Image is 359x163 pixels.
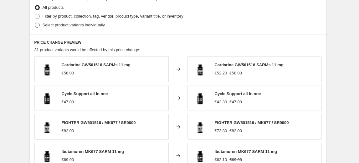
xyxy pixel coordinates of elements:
[38,117,57,136] img: Fighter_80x.jpg
[215,128,227,134] div: €73.80
[215,99,227,105] div: €42.30
[34,47,141,52] span: 31 product variants would be affected by this price change:
[215,157,227,163] div: €62.10
[191,117,210,136] img: Fighter_80x.jpg
[62,70,74,76] div: €58.00
[62,128,74,134] div: €82.00
[43,14,183,19] span: Filter by product, collection, tag, vendor, product type, variant title, or inventory
[229,157,242,163] strike: €69.00
[215,120,289,125] span: FIGHTER GW501516 / MK677 / SR9009
[38,60,57,79] img: Cardarine-GW501516_80x.jpg
[229,70,242,76] strike: €58.00
[38,89,57,107] img: Cycle-Support_80x.jpg
[215,62,284,67] span: Cardarine GW501516 SARMs 11 mg
[62,91,108,96] span: Cycle Support all in one
[62,157,74,163] div: €69.00
[215,70,227,76] div: €52.20
[191,89,210,107] img: Cycle-Support_80x.jpg
[62,149,124,154] span: Ibutamoren MK677 SARM 11 mg
[191,60,210,79] img: Cardarine-GW501516_80x.jpg
[62,120,136,125] span: FIGHTER GW501516 / MK677 / SR9009
[215,149,277,154] span: Ibutamoren MK677 SARM 11 mg
[62,99,74,105] div: €47.00
[229,128,242,134] strike: €82.00
[62,62,131,67] span: Cardarine GW501516 SARMs 11 mg
[215,91,261,96] span: Cycle Support all in one
[43,23,105,27] span: Select product variants individually
[229,99,242,105] strike: €47.00
[34,40,322,45] h6: PRICE CHANGE PREVIEW
[43,5,64,10] span: All products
